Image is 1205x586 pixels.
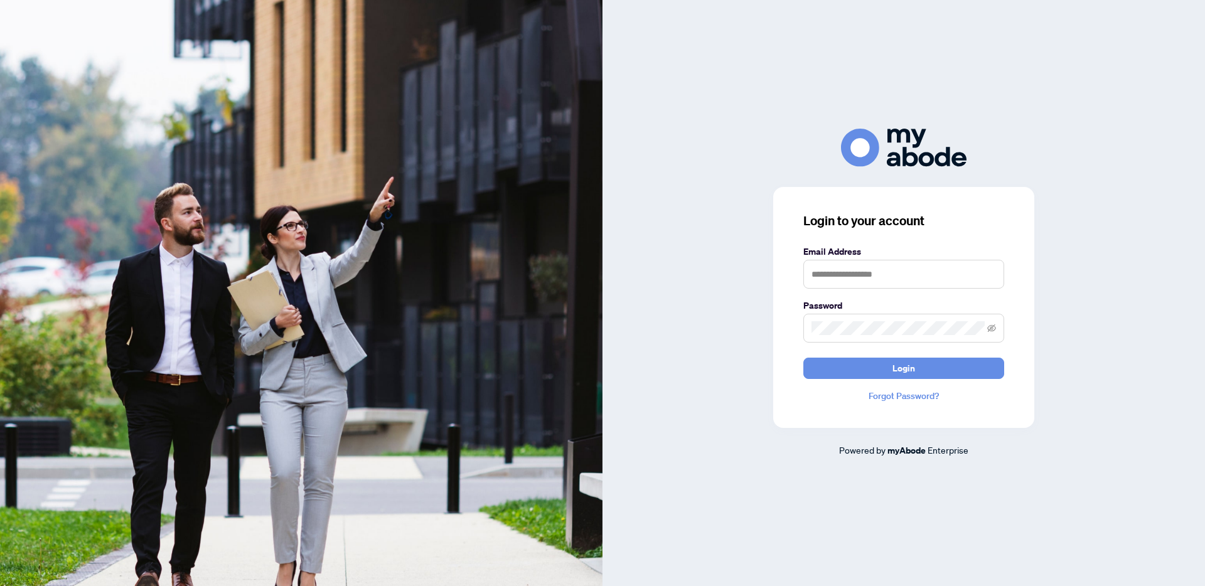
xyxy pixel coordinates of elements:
a: myAbode [887,444,926,457]
span: Login [892,358,915,378]
span: Powered by [839,444,886,455]
label: Email Address [803,245,1004,258]
a: Forgot Password? [803,389,1004,403]
h3: Login to your account [803,212,1004,230]
button: Login [803,358,1004,379]
span: eye-invisible [987,324,996,333]
label: Password [803,299,1004,312]
span: Enterprise [928,444,968,455]
img: ma-logo [841,129,967,167]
